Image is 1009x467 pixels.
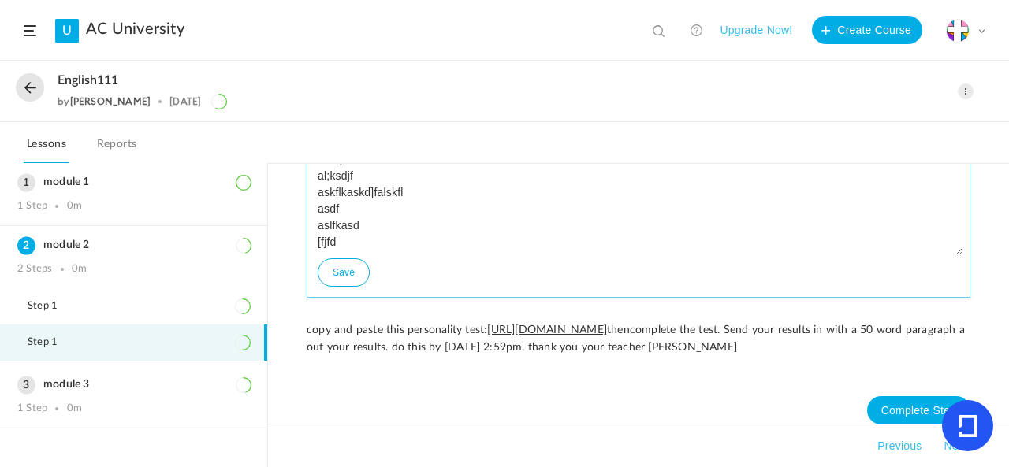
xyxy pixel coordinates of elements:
div: 0m [72,263,87,276]
a: Reports [94,134,140,164]
div: 0m [67,200,82,213]
h3: module 1 [17,176,250,189]
h3: module 3 [17,378,250,391]
div: 0m [67,402,82,415]
span: Step 1 [28,300,77,313]
h3: module 2 [17,239,250,252]
img: cross-mosaek.png [947,20,969,42]
p: copy and paste this personality test: thencomplete the test. Send your results in with a 50 word ... [307,321,970,357]
button: Complete Step [867,396,970,424]
a: AC University [86,20,184,39]
div: 1 Step [17,402,47,415]
button: Save [318,258,370,287]
div: 1 Step [17,200,47,213]
button: Upgrade Now! [720,16,792,44]
button: Previous [874,436,925,455]
span: english111 [58,73,118,88]
a: Lessons [24,134,69,164]
button: Next [940,436,970,455]
div: [DATE] [169,96,201,107]
div: by [58,96,151,107]
a: [PERSON_NAME] [70,95,151,107]
button: Create Course [812,16,922,44]
u: [URL][DOMAIN_NAME] [487,324,607,335]
div: 2 Steps [17,263,52,276]
span: Step 1 [28,336,77,349]
a: U [55,19,79,43]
